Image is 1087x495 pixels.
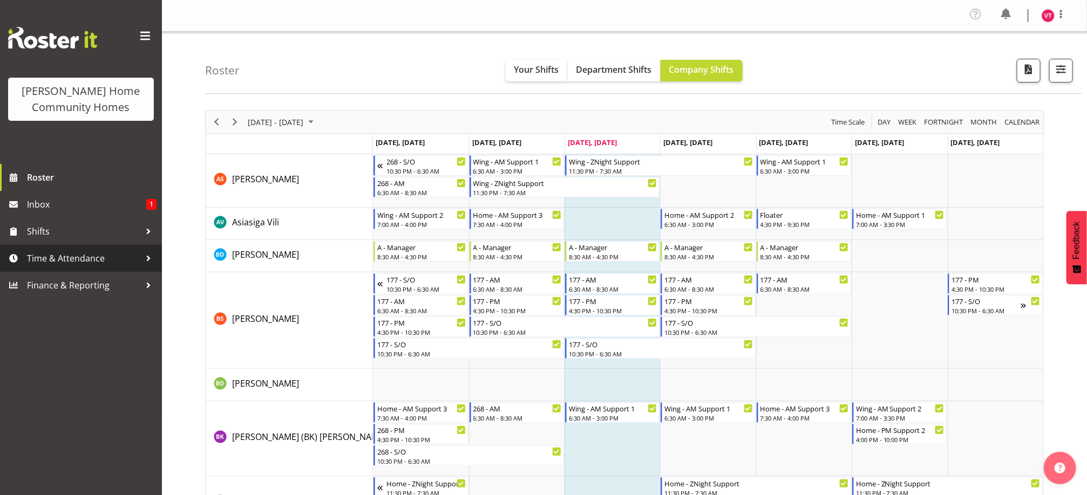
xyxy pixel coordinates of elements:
[247,115,304,129] span: [DATE] - [DATE]
[473,403,561,414] div: 268 - AM
[27,196,146,212] span: Inbox
[377,328,465,336] div: 4:30 PM - 10:30 PM
[470,177,660,197] div: Arshdeep Singh"s event - Wing - ZNight Support Begin From Tuesday, August 26, 2025 at 11:30:00 PM...
[661,241,755,262] div: Barbara Dunlop"s event - A - Manager Begin From Thursday, August 28, 2025 at 8:30:00 AM GMT+12:00...
[569,306,657,315] div: 4:30 PM - 10:30 PM
[146,199,157,210] span: 1
[948,273,1042,294] div: Billie Sothern"s event - 177 - PM Begin From Sunday, August 31, 2025 at 4:30:00 PM GMT+12:00 Ends...
[377,242,465,252] div: A - Manager
[470,295,564,315] div: Billie Sothern"s event - 177 - PM Begin From Tuesday, August 26, 2025 at 4:30:00 PM GMT+12:00 End...
[386,167,465,175] div: 10:30 PM - 6:30 AM
[569,403,657,414] div: Wing - AM Support 1
[569,274,657,285] div: 177 - AM
[373,177,468,197] div: Arshdeep Singh"s event - 268 - AM Begin From Monday, August 25, 2025 at 6:30:00 AM GMT+12:00 Ends...
[664,252,752,261] div: 8:30 AM - 4:30 PM
[232,377,299,390] a: [PERSON_NAME]
[377,252,465,261] div: 8:30 AM - 4:30 PM
[373,317,468,337] div: Billie Sothern"s event - 177 - PM Begin From Monday, August 25, 2025 at 4:30:00 PM GMT+12:00 Ends...
[232,248,299,261] a: [PERSON_NAME]
[206,369,373,401] td: Billie-Rose Dunlop resource
[565,338,756,359] div: Billie Sothern"s event - 177 - S/O Begin From Wednesday, August 27, 2025 at 10:30:00 PM GMT+12:00...
[19,83,143,115] div: [PERSON_NAME] Home Community Homes
[855,137,904,147] span: [DATE], [DATE]
[856,403,944,414] div: Wing - AM Support 2
[664,220,752,229] div: 6:30 AM - 3:00 PM
[1042,9,1055,22] img: vanessa-thornley8527.jpg
[948,295,1042,315] div: Billie Sothern"s event - 177 - S/O Begin From Sunday, August 31, 2025 at 10:30:00 PM GMT+12:00 En...
[569,242,657,252] div: A - Manager
[232,216,279,229] a: Asiasiga Vili
[376,137,425,147] span: [DATE], [DATE]
[470,155,564,176] div: Arshdeep Singh"s event - Wing - AM Support 1 Begin From Tuesday, August 26, 2025 at 6:30:00 AM GM...
[377,457,561,465] div: 10:30 PM - 6:30 AM
[852,424,947,444] div: Brijesh (BK) Kachhadiya"s event - Home - PM Support 2 Begin From Saturday, August 30, 2025 at 4:0...
[373,338,564,359] div: Billie Sothern"s event - 177 - S/O Begin From Monday, August 25, 2025 at 10:30:00 PM GMT+12:00 En...
[377,414,465,422] div: 7:30 AM - 4:00 PM
[206,240,373,272] td: Barbara Dunlop resource
[569,295,657,306] div: 177 - PM
[569,252,657,261] div: 8:30 AM - 4:30 PM
[232,173,299,185] a: [PERSON_NAME]
[8,27,97,49] img: Rosterit website logo
[377,317,465,328] div: 177 - PM
[206,272,373,369] td: Billie Sothern resource
[565,241,660,262] div: Barbara Dunlop"s event - A - Manager Begin From Wednesday, August 27, 2025 at 8:30:00 AM GMT+12:0...
[852,402,947,423] div: Brijesh (BK) Kachhadiya"s event - Wing - AM Support 2 Begin From Saturday, August 30, 2025 at 7:0...
[569,339,753,349] div: 177 - S/O
[506,60,568,81] button: Your Shifts
[377,424,465,435] div: 268 - PM
[473,306,561,315] div: 4:30 PM - 10:30 PM
[473,177,657,188] div: Wing - ZNight Support
[897,115,918,129] span: Week
[377,339,561,349] div: 177 - S/O
[757,209,851,229] div: Asiasiga Vili"s event - Floater Begin From Friday, August 29, 2025 at 4:30:00 PM GMT+12:00 Ends A...
[952,274,1040,285] div: 177 - PM
[1003,115,1042,129] button: Month
[514,64,559,75] span: Your Shifts
[470,402,564,423] div: Brijesh (BK) Kachhadiya"s event - 268 - AM Begin From Tuesday, August 26, 2025 at 6:30:00 AM GMT+...
[952,285,1040,293] div: 4:30 PM - 10:30 PM
[246,115,318,129] button: August 25 - 31, 2025
[473,274,561,285] div: 177 - AM
[232,216,279,228] span: Asiasiga Vili
[206,208,373,240] td: Asiasiga Vili resource
[1049,59,1073,82] button: Filter Shifts
[896,115,919,129] button: Timeline Week
[923,115,964,129] span: Fortnight
[373,445,564,466] div: Brijesh (BK) Kachhadiya"s event - 268 - S/O Begin From Monday, August 25, 2025 at 10:30:00 PM GMT...
[377,446,561,457] div: 268 - S/O
[569,156,753,167] div: Wing - ZNight Support
[759,137,809,147] span: [DATE], [DATE]
[377,403,465,414] div: Home - AM Support 3
[1066,211,1087,284] button: Feedback - Show survey
[922,115,965,129] button: Fortnight
[232,430,386,443] a: [PERSON_NAME] (BK) [PERSON_NAME]
[760,209,848,220] div: Floater
[27,250,140,266] span: Time & Attendance
[856,435,944,444] div: 4:00 PM - 10:00 PM
[760,285,848,293] div: 6:30 AM - 8:30 AM
[373,424,468,444] div: Brijesh (BK) Kachhadiya"s event - 268 - PM Begin From Monday, August 25, 2025 at 4:30:00 PM GMT+1...
[386,156,465,167] div: 268 - S/O
[232,173,299,185] span: [PERSON_NAME]
[760,220,848,229] div: 4:30 PM - 9:30 PM
[470,317,660,337] div: Billie Sothern"s event - 177 - S/O Begin From Tuesday, August 26, 2025 at 10:30:00 PM GMT+12:00 E...
[856,478,1040,489] div: Home - ZNight Support
[27,277,140,293] span: Finance & Reporting
[969,115,998,129] span: Month
[373,209,468,229] div: Asiasiga Vili"s event - Wing - AM Support 2 Begin From Monday, August 25, 2025 at 7:00:00 AM GMT+...
[386,274,465,285] div: 177 - S/O
[1072,222,1082,259] span: Feedback
[473,285,561,293] div: 6:30 AM - 8:30 AM
[664,306,752,315] div: 4:30 PM - 10:30 PM
[27,223,140,239] span: Shifts
[473,209,561,220] div: Home - AM Support 3
[1017,59,1041,82] button: Download a PDF of the roster according to the set date range.
[473,414,561,422] div: 6:30 AM - 8:30 AM
[757,273,851,294] div: Billie Sothern"s event - 177 - AM Begin From Friday, August 29, 2025 at 6:30:00 AM GMT+12:00 Ends...
[856,414,944,422] div: 7:00 AM - 3:30 PM
[473,295,561,306] div: 177 - PM
[669,64,734,75] span: Company Shifts
[206,154,373,208] td: Arshdeep Singh resource
[757,241,851,262] div: Barbara Dunlop"s event - A - Manager Begin From Friday, August 29, 2025 at 8:30:00 AM GMT+12:00 E...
